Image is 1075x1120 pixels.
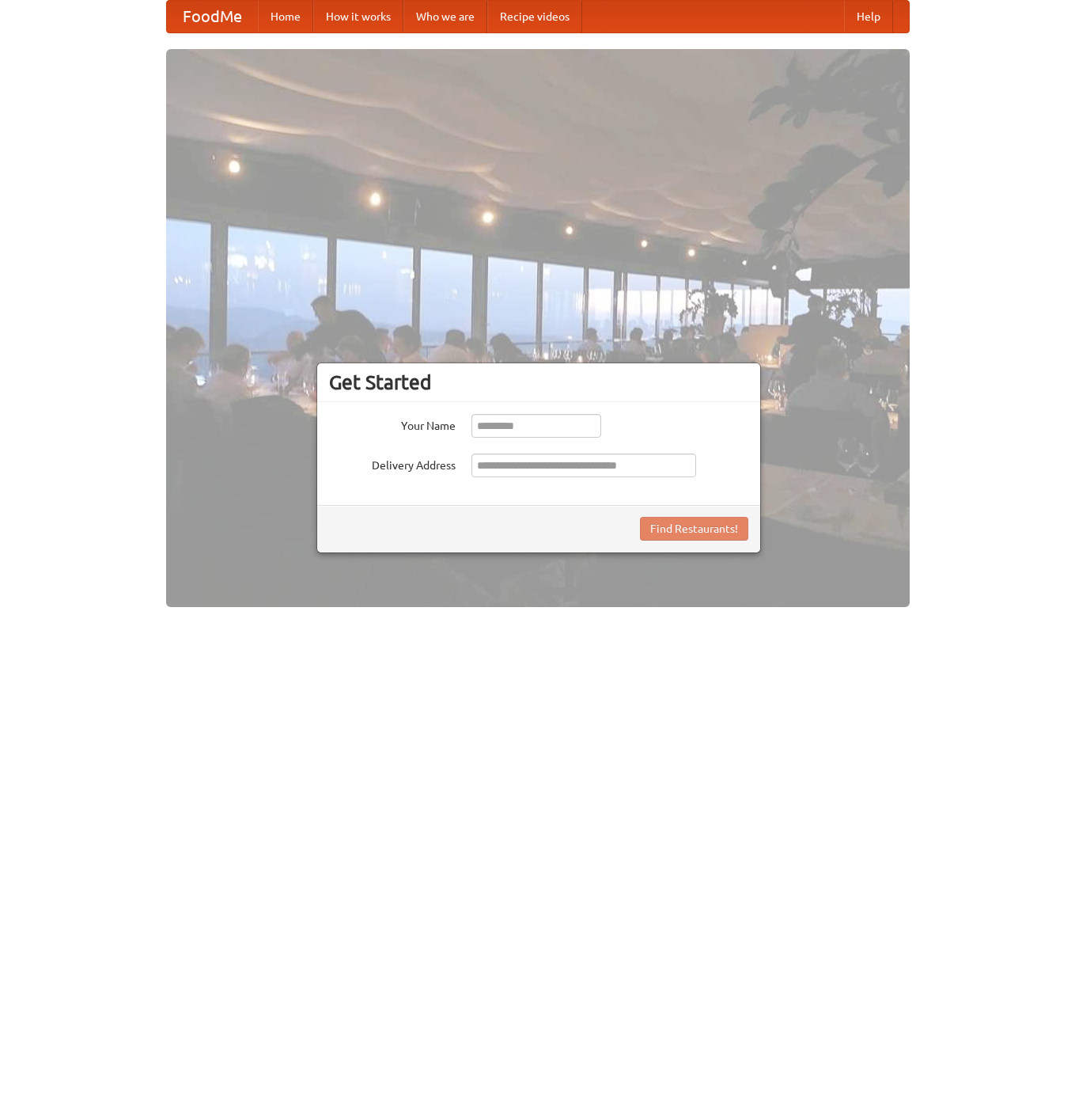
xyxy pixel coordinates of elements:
[329,454,456,473] label: Delivery Address
[329,414,456,434] label: Your Name
[640,517,748,541] button: Find Restaurants!
[403,1,487,32] a: Who we are
[844,1,893,32] a: Help
[167,1,258,32] a: FoodMe
[313,1,403,32] a: How it works
[487,1,582,32] a: Recipe videos
[329,370,748,394] h3: Get Started
[258,1,313,32] a: Home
